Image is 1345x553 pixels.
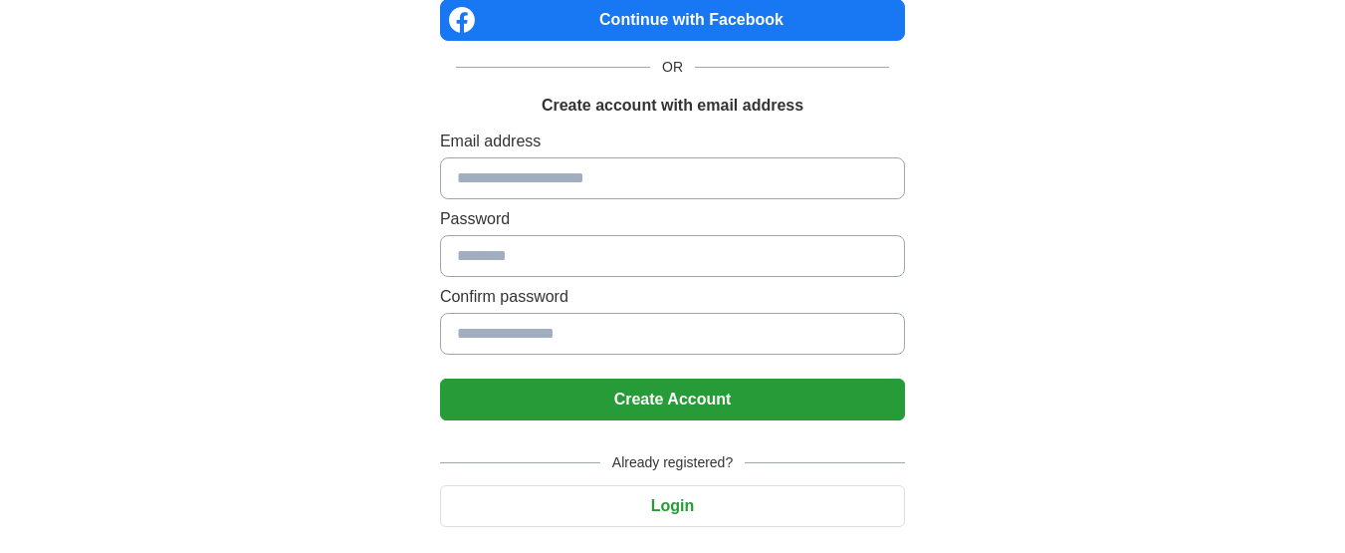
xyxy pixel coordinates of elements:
[440,379,905,420] button: Create Account
[440,497,905,514] a: Login
[650,57,695,78] span: OR
[600,452,745,473] span: Already registered?
[440,130,905,153] label: Email address
[440,485,905,527] button: Login
[542,94,803,118] h1: Create account with email address
[440,207,905,231] label: Password
[440,285,905,309] label: Confirm password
